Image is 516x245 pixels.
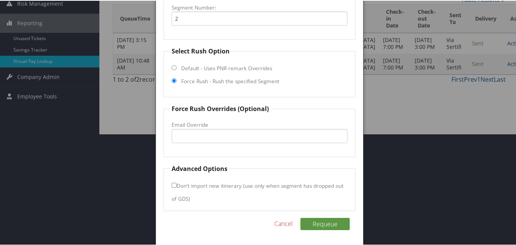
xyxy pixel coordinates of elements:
[181,77,279,84] label: Force Rush - Rush the specified Segment
[172,3,347,11] label: Segment Number:
[300,217,350,229] button: Requeue
[170,163,229,172] legend: Advanced Options
[172,182,177,187] input: Don't import new itinerary (use only when segment has dropped out of GDS)
[170,46,231,55] legend: Select Rush Option
[172,178,344,205] label: Don't import new itinerary (use only when segment has dropped out of GDS)
[170,103,270,113] legend: Force Rush Overrides (Optional)
[172,120,347,128] label: Email Override
[181,64,272,71] label: Default - Uses PNR remark Overrides
[274,218,293,227] a: Cancel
